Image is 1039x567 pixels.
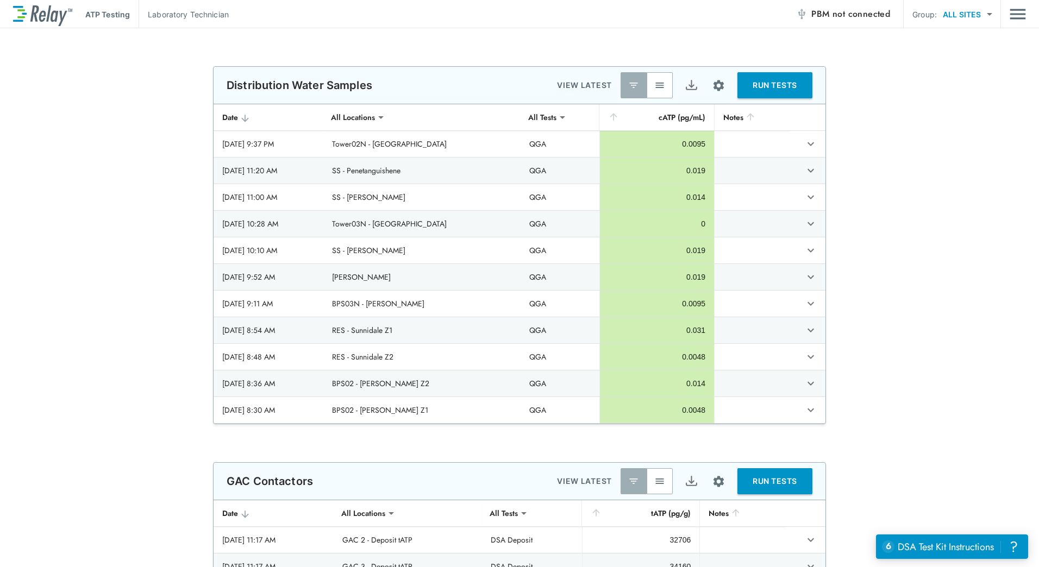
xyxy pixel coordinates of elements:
[802,241,820,260] button: expand row
[796,9,807,20] img: Offline Icon
[214,500,334,527] th: Date
[802,401,820,419] button: expand row
[609,218,705,229] div: 0
[802,321,820,339] button: expand row
[521,264,599,290] td: QGA
[609,351,705,362] div: 0.0048
[609,165,705,176] div: 0.019
[591,534,691,545] div: 32706
[609,378,705,389] div: 0.014
[737,72,812,98] button: RUN TESTS
[482,527,582,553] td: DSA Deposit
[654,476,665,487] img: View All
[323,370,521,396] td: BPS02 - [PERSON_NAME] Z2
[323,264,521,290] td: [PERSON_NAME]
[323,211,521,237] td: Tower03N - [GEOGRAPHIC_DATA]
[222,298,315,309] div: [DATE] 9:11 AM
[521,237,599,263] td: QGA
[654,80,665,91] img: View All
[334,527,481,553] td: GAC 2 - Deposit tATP
[222,138,315,149] div: [DATE] 9:37 PM
[876,534,1028,559] iframe: Resource center
[591,507,691,520] div: tATP (pg/g)
[723,111,781,124] div: Notes
[802,348,820,366] button: expand row
[802,161,820,180] button: expand row
[802,374,820,393] button: expand row
[802,294,820,313] button: expand row
[222,351,315,362] div: [DATE] 8:48 AM
[628,80,639,91] img: Latest
[609,192,705,203] div: 0.014
[222,192,315,203] div: [DATE] 11:00 AM
[323,237,521,263] td: SS - [PERSON_NAME]
[678,72,704,98] button: Export
[685,475,698,488] img: Export Icon
[802,268,820,286] button: expand row
[802,135,820,153] button: expand row
[608,111,705,124] div: cATP (pg/mL)
[222,378,315,389] div: [DATE] 8:36 AM
[85,9,130,20] p: ATP Testing
[323,184,521,210] td: SS - [PERSON_NAME]
[222,325,315,336] div: [DATE] 8:54 AM
[802,531,820,549] button: expand row
[521,157,599,184] td: QGA
[1010,4,1026,24] button: Main menu
[709,507,776,520] div: Notes
[222,534,325,545] div: [DATE] 11:17 AM
[222,272,315,282] div: [DATE] 9:52 AM
[323,344,521,370] td: RES - Sunnidale Z2
[521,397,599,423] td: QGA
[704,71,733,100] button: Site setup
[334,502,393,524] div: All Locations
[557,79,612,92] p: VIEW LATEST
[678,468,704,494] button: Export
[521,211,599,237] td: QGA
[222,405,315,415] div: [DATE] 8:30 AM
[833,8,890,20] span: not connected
[811,7,890,22] span: PBM
[609,245,705,256] div: 0.019
[214,104,323,131] th: Date
[802,215,820,233] button: expand row
[227,475,313,488] p: GAC Contactors
[214,104,825,424] table: sticky table
[323,291,521,317] td: BPS03N - [PERSON_NAME]
[609,405,705,415] div: 0.0048
[628,476,639,487] img: Latest
[227,79,372,92] p: Distribution Water Samples
[521,184,599,210] td: QGA
[222,245,315,256] div: [DATE] 10:10 AM
[323,131,521,157] td: Tower02N - [GEOGRAPHIC_DATA]
[482,502,525,524] div: All Tests
[323,317,521,343] td: RES - Sunnidale Z1
[712,79,725,92] img: Settings Icon
[912,9,937,20] p: Group:
[712,475,725,488] img: Settings Icon
[323,397,521,423] td: BPS02 - [PERSON_NAME] Z1
[737,468,812,494] button: RUN TESTS
[609,272,705,282] div: 0.019
[521,344,599,370] td: QGA
[792,3,894,25] button: PBM not connected
[323,106,383,128] div: All Locations
[222,165,315,176] div: [DATE] 11:20 AM
[323,157,521,184] td: SS - Penetanguishene
[557,475,612,488] p: VIEW LATEST
[13,3,72,26] img: LuminUltra Relay
[521,131,599,157] td: QGA
[802,188,820,206] button: expand row
[609,325,705,336] div: 0.031
[521,317,599,343] td: QGA
[609,298,705,309] div: 0.0095
[148,9,229,20] p: Laboratory Technician
[609,138,705,149] div: 0.0095
[521,291,599,317] td: QGA
[685,79,698,92] img: Export Icon
[1010,4,1026,24] img: Drawer Icon
[521,106,564,128] div: All Tests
